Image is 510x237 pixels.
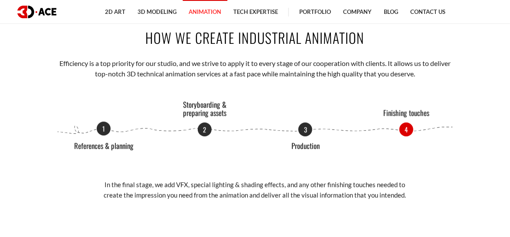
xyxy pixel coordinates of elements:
[97,122,111,136] div: Go to slide 1
[298,122,312,136] div: Go to slide 3
[298,122,312,136] p: 3
[53,58,457,79] p: Efficiency is a top priority for our studio, and we strive to apply it to every stage of our coop...
[172,101,237,117] p: Storyboarding & preparing assets
[198,122,212,136] p: 2
[97,122,111,135] p: 1
[273,142,338,150] p: Production
[53,28,457,47] h2: How we create industrial animation
[198,122,212,136] div: Go to slide 2
[17,6,56,18] img: logo dark
[71,142,136,150] p: References & planning
[103,180,407,200] p: In the final stage, we add VFX, special lighting & shading effects, and any other finishing touch...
